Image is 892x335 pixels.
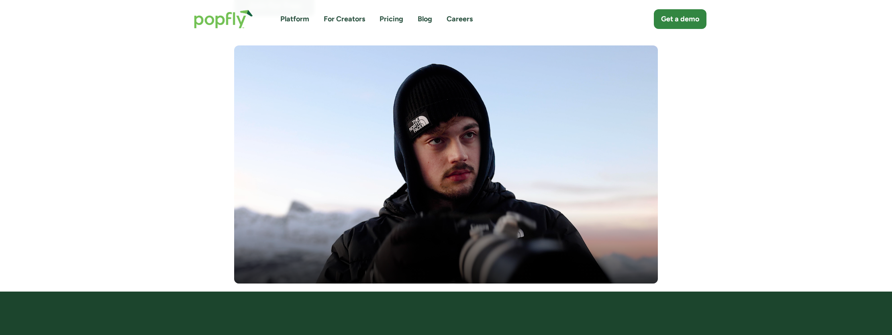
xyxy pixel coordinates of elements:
a: Blog [418,14,432,24]
a: For Creators [324,14,365,24]
a: Careers [447,14,473,24]
a: Get a demo [654,9,706,29]
a: home [186,2,261,37]
a: Pricing [380,14,403,24]
a: Platform [280,14,309,24]
div: Get a demo [661,14,699,24]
